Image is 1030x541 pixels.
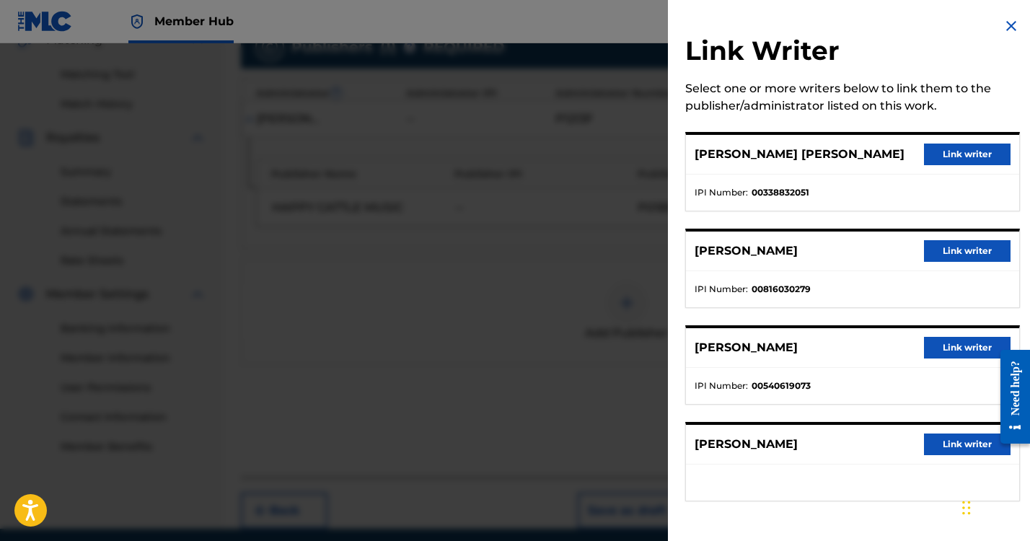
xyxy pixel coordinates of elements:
img: MLC Logo [17,11,73,32]
iframe: Resource Center [990,338,1030,457]
button: Link writer [924,434,1011,455]
button: Link writer [924,240,1011,262]
button: Link writer [924,337,1011,359]
strong: 00816030279 [752,283,811,296]
iframe: Chat Widget [958,472,1030,541]
div: Drag [962,486,971,529]
strong: 00338832051 [752,186,809,199]
span: IPI Number : [695,283,748,296]
p: [PERSON_NAME] [695,339,798,356]
span: IPI Number : [695,186,748,199]
span: IPI Number : [695,379,748,392]
img: Top Rightsholder [128,13,146,30]
strong: 00540619073 [752,379,811,392]
div: Select one or more writers below to link them to the publisher/administrator listed on this work. [685,80,1020,115]
h2: Link Writer [685,35,1020,71]
span: Member Hub [154,13,234,30]
p: [PERSON_NAME] [PERSON_NAME] [695,146,904,163]
button: Link writer [924,144,1011,165]
p: [PERSON_NAME] [695,242,798,260]
p: [PERSON_NAME] [695,436,798,453]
